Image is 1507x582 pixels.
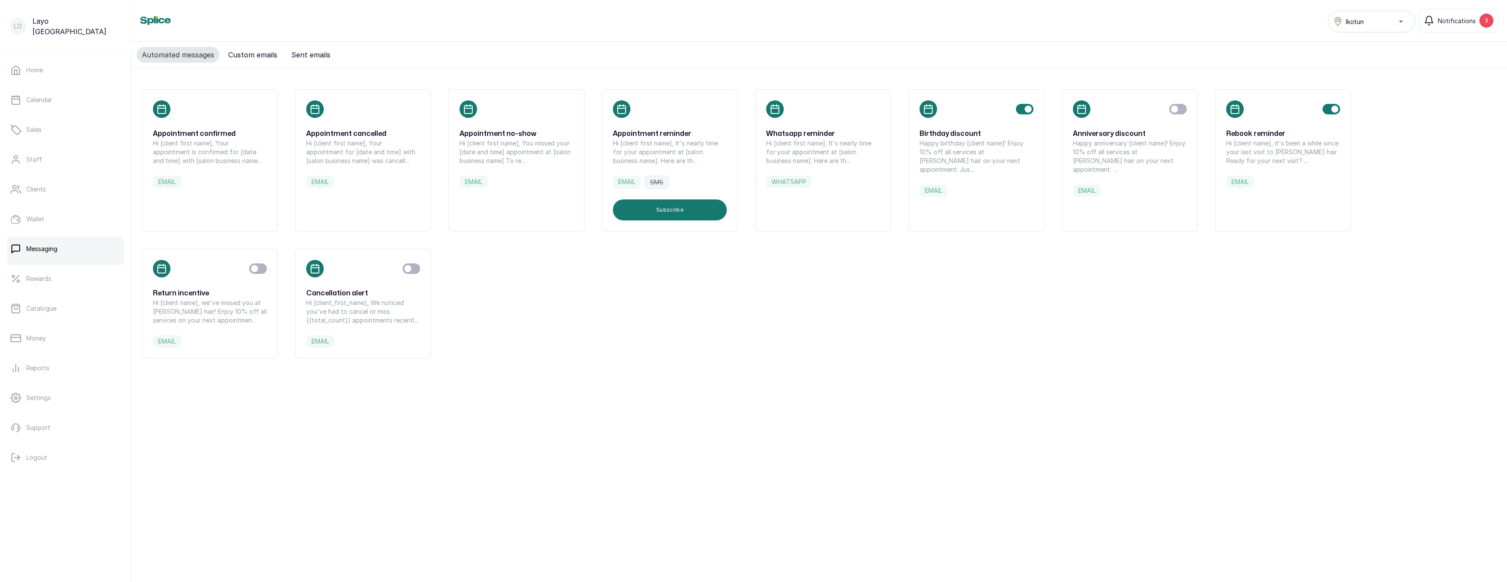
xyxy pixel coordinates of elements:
p: Hi [client name], we've missed you at [PERSON_NAME] hair! Enjoy 10% off all services on your next... [153,298,267,325]
p: Hi [client first name], Your appointment is confirmed for [date and time] with [salon business na... [153,139,267,165]
button: Logout [7,445,124,470]
a: Calendar [7,88,124,112]
a: Rewards [7,266,124,291]
p: Staff [26,155,42,164]
p: Sales [26,125,42,134]
h3: Return incentive [153,288,267,298]
h3: Cancellation alert [306,288,420,298]
p: Hi [client first name], It's nearly time for your appointment at [salon business name]. Here are ... [766,139,880,165]
p: Money [26,334,46,343]
p: Hi [client first name], It's nearly time for your appointment at [salon business name]. Here are ... [613,139,727,165]
a: Staff [7,147,124,172]
a: Reports [7,356,124,380]
button: Subscribe [613,199,727,220]
label: email [306,176,334,188]
button: Automated messages [137,47,219,63]
p: Support [26,423,50,432]
p: Hi [client first name], You missed your [date and time] appointment at [salon business name] To r... [460,139,573,165]
a: Catalogue [7,296,124,321]
span: Ikotun [1346,17,1364,26]
h3: Appointment no-show [460,128,573,139]
button: Sent emails [286,47,336,63]
p: Layo [GEOGRAPHIC_DATA] [32,16,120,37]
p: Calendar [26,96,52,104]
p: Hi [client first name], Your appointment for [date and time] with [salon business name] was cance... [306,139,420,165]
label: email [306,335,334,348]
p: Reports [26,364,50,373]
span: Notifications [1438,16,1476,25]
button: Notifications3 [1419,9,1498,32]
label: email [920,185,948,197]
button: Ikotun [1328,11,1415,32]
h3: Anniversary discount [1073,128,1187,139]
label: sms [644,176,669,189]
a: Clients [7,177,124,202]
label: email [460,176,488,188]
a: Sales [7,117,124,142]
label: email [1073,185,1101,197]
p: Rewards [26,274,51,283]
label: email [613,176,641,189]
p: Messaging [26,245,57,253]
p: Hi [client name], it's been a while since your last visit to [PERSON_NAME] hair. Ready for your n... [1226,139,1340,165]
p: Logout [26,453,47,462]
p: Settings [26,394,51,402]
a: Home [7,58,124,82]
p: LO [14,22,22,31]
h3: Appointment cancelled [306,128,420,139]
div: 3 [1479,14,1493,28]
h3: Appointment confirmed [153,128,267,139]
h3: Whatsapp reminder [766,128,880,139]
a: Settings [7,386,124,410]
label: whatsapp [766,176,812,188]
h3: Appointment reminder [613,128,727,139]
p: Happy birthday [client name]! Enjoy 10% off all services at [PERSON_NAME] hair on your next appoi... [920,139,1033,174]
h3: Birthday discount [920,128,1033,139]
p: Wallet [26,215,44,224]
label: email [1226,176,1254,188]
p: Catalogue [26,304,57,313]
a: Support [7,415,124,440]
p: Home [26,66,43,75]
p: Clients [26,185,46,194]
a: Money [7,326,124,351]
a: Messaging [7,237,124,261]
label: email [153,176,181,188]
label: email [153,335,181,348]
h3: Rebook reminder [1226,128,1340,139]
button: Custom emails [223,47,283,63]
p: Happy anniversary [client name]! Enjoy 10% off all services at [PERSON_NAME] hair on your next ap... [1073,139,1187,174]
a: Wallet [7,207,124,231]
p: Hi [client_first_name], We noticed you've had to cancel or miss {{total_count}} appointments rece... [306,298,420,325]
